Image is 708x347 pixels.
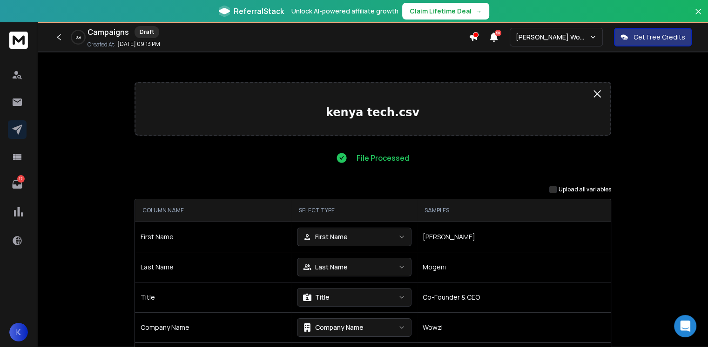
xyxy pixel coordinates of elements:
[417,312,611,342] td: Wowzi
[614,28,692,46] button: Get Free Credits
[135,282,291,312] td: Title
[143,105,603,120] p: kenya tech.csv
[475,7,482,16] span: →
[674,315,696,337] div: Open Intercom Messenger
[76,34,81,40] p: 0 %
[135,252,291,282] td: Last Name
[495,30,501,36] span: 50
[9,323,28,341] button: K
[135,312,291,342] td: Company Name
[303,293,330,302] div: Title
[117,40,160,48] p: [DATE] 09:13 PM
[692,6,704,28] button: Close banner
[417,222,611,252] td: [PERSON_NAME]
[634,33,685,42] p: Get Free Credits
[88,41,115,48] p: Created At:
[8,175,27,194] a: 17
[17,175,25,183] p: 17
[417,252,611,282] td: Mogeni
[303,232,348,242] div: First Name
[303,323,364,332] div: Company Name
[135,199,291,222] th: COLUMN NAME
[516,33,589,42] p: [PERSON_NAME] Workspace
[357,152,409,164] p: File Processed
[402,3,489,20] button: Claim Lifetime Deal→
[291,7,398,16] p: Unlock AI-powered affiliate growth
[135,26,159,38] div: Draft
[417,199,611,222] th: SAMPLES
[234,6,284,17] span: ReferralStack
[303,262,348,272] div: Last Name
[135,222,291,252] td: First Name
[559,186,611,193] label: Upload all variables
[88,26,129,38] h1: Campaigns
[417,282,611,312] td: Co-Founder & CEO
[291,199,417,222] th: SELECT TYPE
